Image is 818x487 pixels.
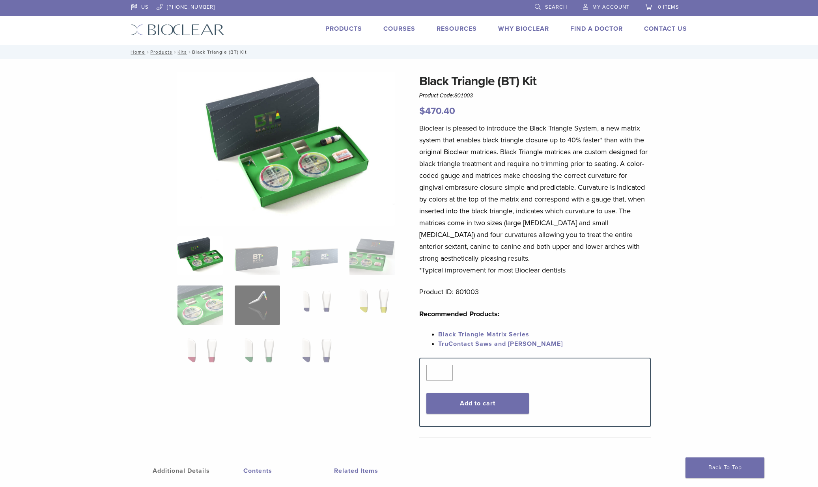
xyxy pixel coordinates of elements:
[426,393,529,414] button: Add to cart
[131,24,224,35] img: Bioclear
[172,50,177,54] span: /
[454,92,473,99] span: 801003
[419,105,425,117] span: $
[438,340,563,348] a: TruContact Saws and [PERSON_NAME]
[325,25,362,33] a: Products
[150,49,172,55] a: Products
[658,4,679,10] span: 0 items
[419,122,651,276] p: Bioclear is pleased to introduce the Black Triangle System, a new matrix system that enables blac...
[292,285,337,325] img: Black Triangle (BT) Kit - Image 7
[419,105,455,117] bdi: 470.40
[292,335,337,375] img: Black Triangle (BT) Kit - Image 11
[685,457,764,478] a: Back To Top
[187,50,192,54] span: /
[349,285,395,325] img: Black Triangle (BT) Kit - Image 8
[177,72,395,226] img: Intro Black Triangle Kit-6 - Copy
[128,49,145,55] a: Home
[419,72,651,91] h1: Black Triangle (BT) Kit
[235,236,280,275] img: Black Triangle (BT) Kit - Image 2
[570,25,623,33] a: Find A Doctor
[498,25,549,33] a: Why Bioclear
[235,285,280,325] img: Black Triangle (BT) Kit - Image 6
[419,310,500,318] strong: Recommended Products:
[235,335,280,375] img: Black Triangle (BT) Kit - Image 10
[153,460,243,482] a: Additional Details
[334,460,425,482] a: Related Items
[177,285,223,325] img: Black Triangle (BT) Kit - Image 5
[383,25,415,33] a: Courses
[644,25,687,33] a: Contact Us
[177,335,223,375] img: Black Triangle (BT) Kit - Image 9
[419,286,651,298] p: Product ID: 801003
[177,49,187,55] a: Kits
[592,4,629,10] span: My Account
[419,92,473,99] span: Product Code:
[177,236,223,275] img: Intro-Black-Triangle-Kit-6-Copy-e1548792917662-324x324.jpg
[125,45,693,59] nav: Black Triangle (BT) Kit
[349,236,395,275] img: Black Triangle (BT) Kit - Image 4
[292,236,337,275] img: Black Triangle (BT) Kit - Image 3
[438,330,529,338] a: Black Triangle Matrix Series
[243,460,334,482] a: Contents
[545,4,567,10] span: Search
[145,50,150,54] span: /
[437,25,477,33] a: Resources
